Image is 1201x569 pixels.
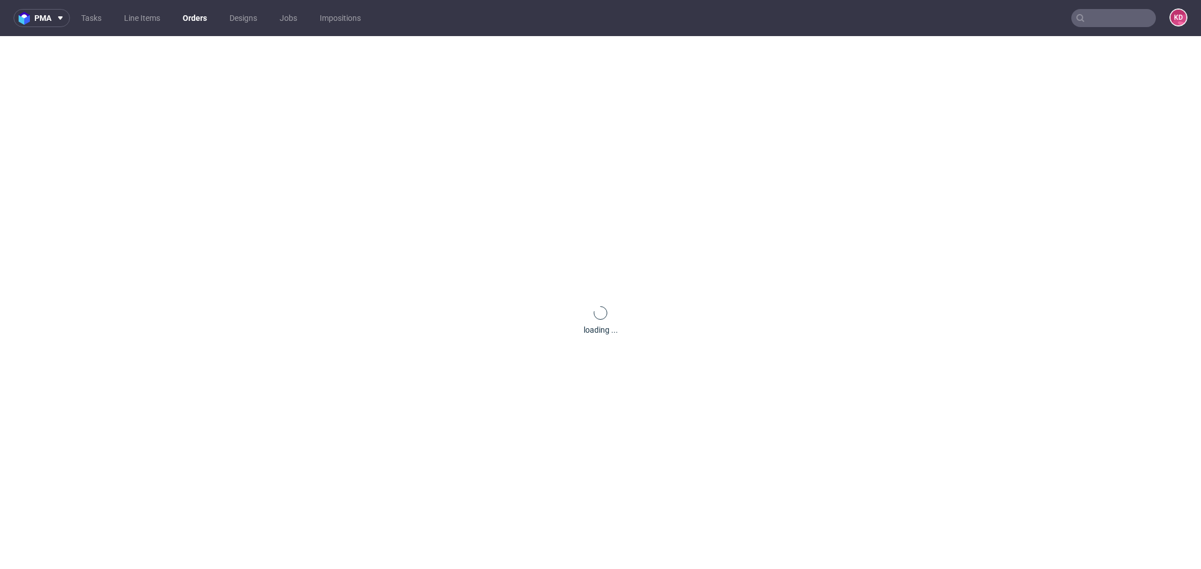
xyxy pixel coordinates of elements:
a: Impositions [313,9,368,27]
img: logo [19,12,34,25]
button: pma [14,9,70,27]
a: Designs [223,9,264,27]
a: Jobs [273,9,304,27]
a: Line Items [117,9,167,27]
a: Tasks [74,9,108,27]
div: loading ... [584,324,618,336]
a: Orders [176,9,214,27]
figcaption: KD [1171,10,1186,25]
span: pma [34,14,51,22]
